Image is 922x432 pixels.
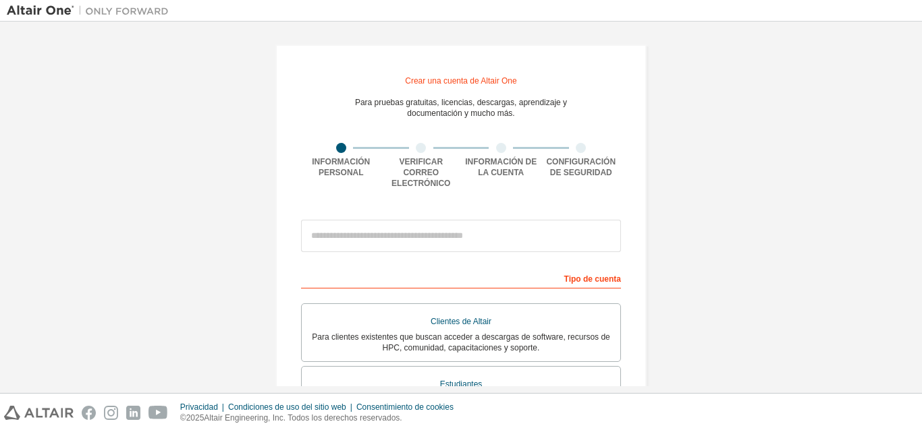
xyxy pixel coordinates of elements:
font: Información personal [312,157,370,177]
img: youtube.svg [148,406,168,420]
font: Privacidad [180,402,218,412]
font: Configuración de seguridad [546,157,616,177]
img: altair_logo.svg [4,406,74,420]
img: linkedin.svg [126,406,140,420]
font: Clientes de Altair [431,317,491,326]
font: Información de la cuenta [465,157,537,177]
font: Crear una cuenta de Altair One [405,76,516,86]
font: Consentimiento de cookies [356,402,454,412]
font: Para pruebas gratuitas, licencias, descargas, aprendizaje y [355,98,567,107]
font: © [180,413,186,423]
font: Altair Engineering, Inc. Todos los derechos reservados. [204,413,402,423]
font: Verificar correo electrónico [391,157,450,188]
font: Condiciones de uso del sitio web [228,402,346,412]
img: instagram.svg [104,406,118,420]
img: facebook.svg [82,406,96,420]
font: Tipo de cuenta [564,274,621,284]
font: Estudiantes [440,379,483,389]
font: Para clientes existentes que buscan acceder a descargas de software, recursos de HPC, comunidad, ... [312,332,610,352]
img: Altair Uno [7,4,175,18]
font: documentación y mucho más. [407,109,514,118]
font: 2025 [186,413,205,423]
